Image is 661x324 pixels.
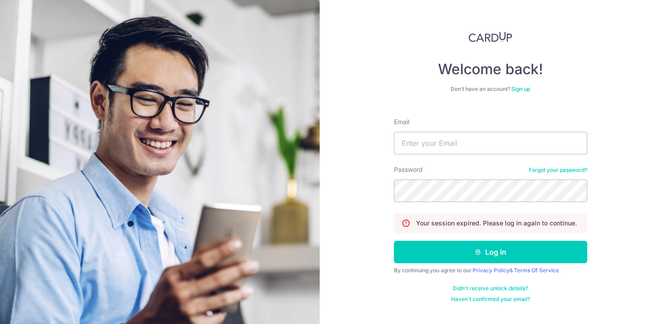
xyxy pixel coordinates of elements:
[394,117,409,126] label: Email
[514,267,559,274] a: Terms Of Service
[469,31,513,42] img: CardUp Logo
[394,165,423,174] label: Password
[394,85,587,93] div: Don’t have an account?
[394,132,587,154] input: Enter your Email
[453,285,528,292] a: Didn't receive unlock details?
[473,267,509,274] a: Privacy Policy
[511,85,530,92] a: Sign up
[394,60,587,78] h4: Welcome back!
[394,241,587,263] button: Log in
[416,219,577,228] p: Your session expired. Please log in again to continue.
[451,296,530,303] a: Haven't confirmed your email?
[394,267,587,274] div: By continuing you agree to our &
[529,166,587,174] a: Forgot your password?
